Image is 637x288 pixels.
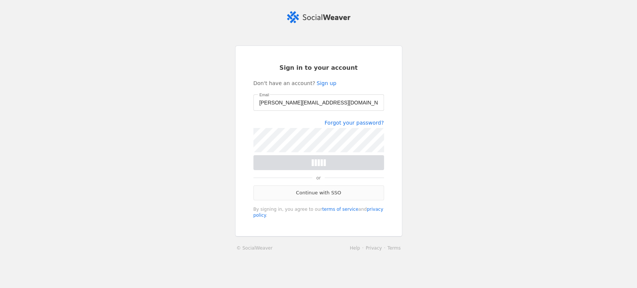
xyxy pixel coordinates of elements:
[387,245,400,251] a: Terms
[253,206,384,218] div: By signing in, you agree to our and .
[366,245,382,251] a: Privacy
[360,244,366,252] li: ·
[259,98,378,107] input: Email
[280,64,358,72] span: Sign in to your account
[316,79,336,87] a: Sign up
[259,92,269,98] mat-label: Email
[312,170,324,185] span: or
[253,185,384,200] a: Continue with SSO
[253,207,383,218] a: privacy policy
[322,207,358,212] a: terms of service
[325,120,384,126] a: Forgot your password?
[350,245,360,251] a: Help
[382,244,387,252] li: ·
[237,244,273,252] a: © SocialWeaver
[253,79,315,87] span: Don't have an account?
